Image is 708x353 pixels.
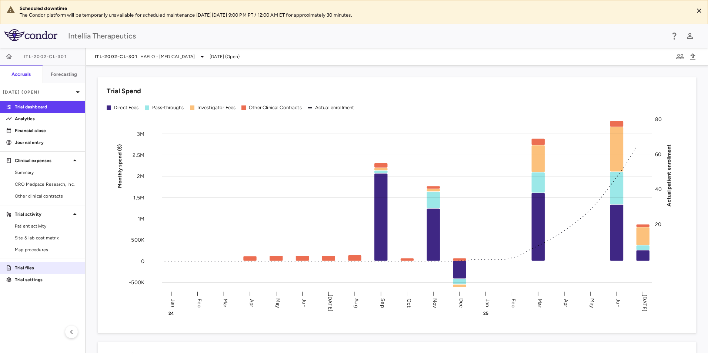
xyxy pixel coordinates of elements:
[563,299,569,307] text: Apr
[15,181,79,188] span: CRO Medpace Research, Inc.
[196,298,203,307] text: Feb
[589,298,595,308] text: May
[222,298,228,307] text: Mar
[380,298,386,307] text: Sep
[510,298,517,307] text: Feb
[483,311,488,316] text: 25
[140,53,195,60] span: HAELO - [MEDICAL_DATA]
[15,157,70,164] p: Clinical expenses
[114,104,139,111] div: Direct Fees
[141,258,144,264] tspan: 0
[327,295,333,312] text: [DATE]
[275,298,281,308] text: May
[353,298,360,307] text: Aug
[68,30,665,41] div: Intellia Therapeutics
[15,246,79,253] span: Map procedures
[137,173,144,179] tspan: 2M
[15,104,79,110] p: Trial dashboard
[655,151,661,157] tspan: 60
[301,299,307,307] text: Jun
[655,186,662,192] tspan: 40
[4,29,57,41] img: logo-full-SnFGN8VE.png
[168,311,174,316] text: 24
[655,116,662,122] tspan: 80
[15,265,79,271] p: Trial files
[15,276,79,283] p: Trial settings
[15,139,79,146] p: Journal entry
[3,89,73,95] p: [DATE] (Open)
[15,211,70,218] p: Trial activity
[20,5,688,12] div: Scheduled downtime
[694,5,705,16] button: Close
[458,298,464,307] text: Dec
[615,299,621,307] text: Jun
[95,54,137,60] span: ITL-2002-CL-301
[170,299,176,307] text: Jan
[20,12,688,19] p: The Condor platform will be temporarily unavailable for scheduled maintenance [DATE][DATE] 9:00 P...
[129,279,144,286] tspan: -500K
[197,104,236,111] div: Investigator Fees
[15,235,79,241] span: Site & lab cost matrix
[15,169,79,176] span: Summary
[248,299,255,307] text: Apr
[537,298,543,307] text: Mar
[315,104,354,111] div: Actual enrollment
[210,53,240,60] span: [DATE] (Open)
[15,115,79,122] p: Analytics
[138,216,144,222] tspan: 1M
[51,71,77,78] h6: Forecasting
[131,237,144,243] tspan: 500K
[11,71,31,78] h6: Accruals
[24,54,67,60] span: ITL-2002-CL-301
[666,144,672,206] tspan: Actual patient enrollment
[406,298,412,307] text: Oct
[137,131,144,137] tspan: 3M
[655,221,661,228] tspan: 20
[152,104,184,111] div: Pass-throughs
[641,295,648,312] text: [DATE]
[117,144,123,188] tspan: Monthly spend ($)
[432,298,438,308] text: Nov
[15,127,79,134] p: Financial close
[249,104,302,111] div: Other Clinical Contracts
[15,223,79,229] span: Patient activity
[133,194,144,201] tspan: 1.5M
[133,152,144,158] tspan: 2.5M
[15,193,79,199] span: Other clinical contracts
[484,299,491,307] text: Jan
[107,86,141,96] h6: Trial Spend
